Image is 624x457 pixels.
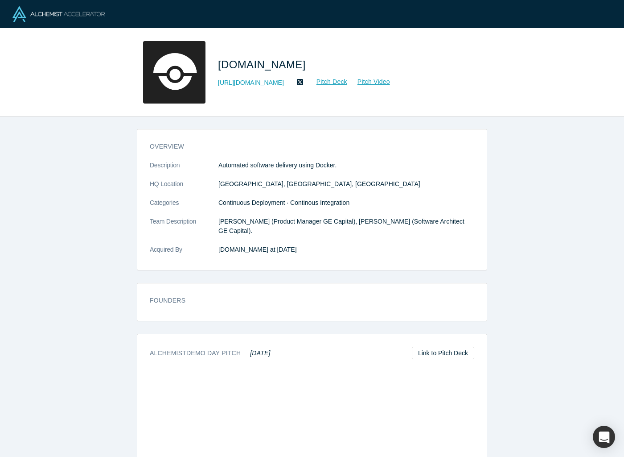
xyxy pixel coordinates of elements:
[307,77,348,87] a: Pitch Deck
[150,217,218,245] dt: Team Description
[12,6,105,22] img: Alchemist Logo
[218,245,474,254] dd: [DOMAIN_NAME] at [DATE]
[218,199,349,206] span: Continuous Deployment · Continous Integration
[218,179,474,189] dd: [GEOGRAPHIC_DATA], [GEOGRAPHIC_DATA], [GEOGRAPHIC_DATA]
[150,142,462,151] h3: overview
[150,296,462,305] h3: Founders
[218,217,474,236] p: [PERSON_NAME] (Product Manager GE Capital), [PERSON_NAME] (Software Architect GE Capital).
[150,245,218,264] dt: Acquired By
[150,198,218,217] dt: Categories
[218,78,284,87] a: [URL][DOMAIN_NAME]
[348,77,390,87] a: Pitch Video
[150,161,218,179] dt: Description
[218,58,309,71] span: [DOMAIN_NAME]
[250,349,270,357] em: [DATE]
[150,349,271,358] h3: Alchemist Demo Day Pitch
[412,347,474,359] a: Link to Pitch Deck
[143,41,205,104] img: drone.io's Logo
[218,161,474,170] p: Automated software delivery using Docker.
[150,179,218,198] dt: HQ Location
